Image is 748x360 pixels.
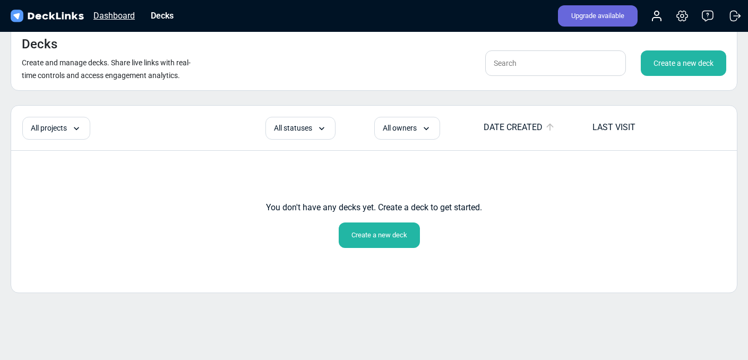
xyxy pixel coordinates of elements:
[592,121,700,134] div: LAST VISIT
[265,117,336,140] div: All statuses
[339,222,420,248] div: Create a new deck
[641,50,726,76] div: Create a new deck
[88,9,140,22] div: Dashboard
[22,37,57,52] h4: Decks
[22,117,90,140] div: All projects
[8,8,85,24] img: DeckLinks
[485,50,626,76] input: Search
[484,121,591,134] div: DATE CREATED
[374,117,440,140] div: All owners
[22,58,191,80] small: Create and manage decks. Share live links with real-time controls and access engagement analytics.
[266,201,482,222] div: You don't have any decks yet. Create a deck to get started.
[145,9,179,22] div: Decks
[558,5,638,27] div: Upgrade available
